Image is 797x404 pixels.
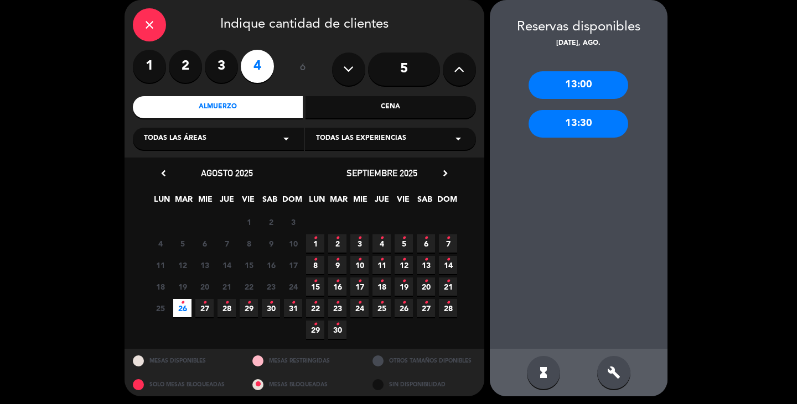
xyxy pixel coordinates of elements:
div: Reservas disponibles [490,17,667,38]
i: build [607,366,620,379]
i: • [335,294,339,312]
div: Almuerzo [133,96,303,118]
span: 8 [306,256,324,274]
span: 5 [173,234,192,253]
span: 1 [240,213,258,231]
div: OTROS TAMAÑOS DIPONIBLES [364,349,484,372]
i: • [358,251,361,269]
i: • [380,272,384,290]
span: 24 [284,277,302,296]
span: 27 [417,299,435,317]
i: • [335,229,339,247]
span: 16 [328,277,346,296]
i: • [424,272,428,290]
span: JUE [218,193,236,211]
i: • [269,294,273,312]
span: 6 [417,234,435,253]
span: SAB [261,193,279,211]
i: chevron_right [439,167,451,179]
i: • [313,272,317,290]
i: • [203,294,206,312]
span: 10 [350,256,369,274]
span: 20 [417,277,435,296]
i: arrow_drop_down [452,132,465,145]
div: SIN DISPONIBILIDAD [364,372,484,396]
span: DOM [437,193,456,211]
div: ó [285,50,321,88]
i: • [335,251,339,269]
span: 4 [372,234,391,253]
i: • [358,229,361,247]
i: close [143,18,156,32]
span: 22 [306,299,324,317]
span: 11 [372,256,391,274]
span: 18 [372,277,391,296]
span: 2 [328,234,346,253]
span: 22 [240,277,258,296]
span: 20 [195,277,214,296]
span: LUN [308,193,326,211]
div: MESAS BLOQUEADAS [244,372,364,396]
span: 13 [417,256,435,274]
div: Indique cantidad de clientes [133,8,476,41]
span: 19 [395,277,413,296]
i: • [358,294,361,312]
span: 19 [173,277,192,296]
span: 9 [328,256,346,274]
i: • [402,272,406,290]
span: 4 [151,234,169,253]
i: chevron_left [158,167,169,179]
span: 30 [262,299,280,317]
span: MIE [351,193,369,211]
i: • [402,229,406,247]
span: JUE [372,193,391,211]
span: 15 [306,277,324,296]
i: • [424,229,428,247]
span: 5 [395,234,413,253]
span: MAR [329,193,348,211]
span: 7 [439,234,457,253]
span: VIE [394,193,412,211]
span: 29 [306,321,324,339]
span: 10 [284,234,302,253]
i: • [247,294,251,312]
label: 4 [241,50,274,83]
i: • [313,251,317,269]
i: • [380,229,384,247]
span: 26 [173,299,192,317]
span: VIE [239,193,257,211]
i: • [402,294,406,312]
div: Cena [306,96,476,118]
div: MESAS RESTRINGIDAS [244,349,364,372]
span: 14 [439,256,457,274]
span: 1 [306,234,324,253]
div: SOLO MESAS BLOQUEADAS [125,372,245,396]
span: 23 [262,277,280,296]
span: 27 [195,299,214,317]
span: 24 [350,299,369,317]
div: MESAS DISPONIBLES [125,349,245,372]
span: Todas las experiencias [316,133,406,144]
span: 11 [151,256,169,274]
span: SAB [416,193,434,211]
span: 21 [218,277,236,296]
span: 8 [240,234,258,253]
span: 3 [284,213,302,231]
i: • [424,294,428,312]
span: 12 [173,256,192,274]
i: • [313,294,317,312]
i: • [446,251,450,269]
i: • [335,316,339,333]
span: 17 [350,277,369,296]
span: DOM [282,193,301,211]
i: • [313,316,317,333]
div: 13:00 [529,71,628,99]
i: • [424,251,428,269]
i: • [402,251,406,269]
span: 2 [262,213,280,231]
span: 13 [195,256,214,274]
label: 1 [133,50,166,83]
label: 2 [169,50,202,83]
span: 25 [372,299,391,317]
span: 6 [195,234,214,253]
